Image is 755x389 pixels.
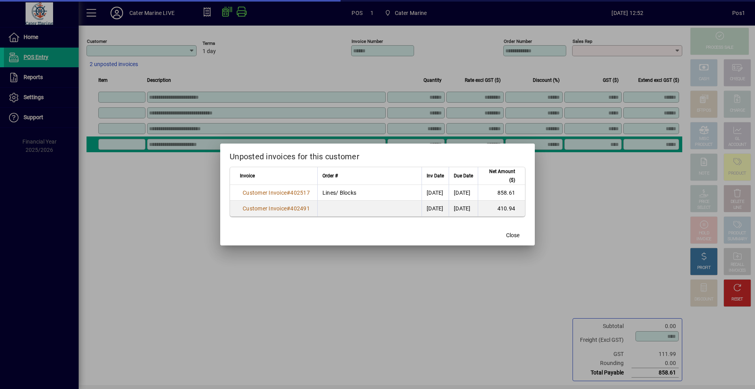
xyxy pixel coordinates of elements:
[478,185,525,201] td: 858.61
[220,144,535,166] h2: Unposted invoices for this customer
[290,205,310,212] span: 402491
[506,231,519,240] span: Close
[287,205,290,212] span: #
[240,171,255,180] span: Invoice
[478,201,525,216] td: 410.94
[243,190,287,196] span: Customer Invoice
[449,185,478,201] td: [DATE]
[243,205,287,212] span: Customer Invoice
[422,185,449,201] td: [DATE]
[287,190,290,196] span: #
[454,171,473,180] span: Due Date
[422,201,449,216] td: [DATE]
[240,188,313,197] a: Customer Invoice#402517
[322,190,356,196] span: Lines/ Blocks
[290,190,310,196] span: 402517
[483,167,515,184] span: Net Amount ($)
[240,204,313,213] a: Customer Invoice#402491
[449,201,478,216] td: [DATE]
[322,171,338,180] span: Order #
[427,171,444,180] span: Inv Date
[500,228,525,242] button: Close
